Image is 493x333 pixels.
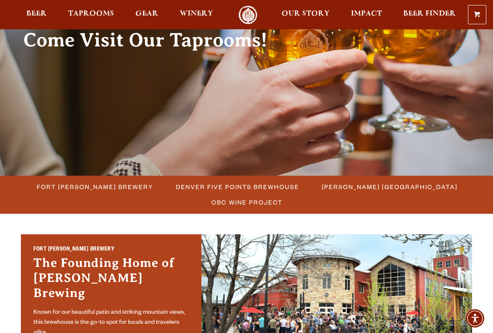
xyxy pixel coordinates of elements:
[211,196,282,208] span: OBC Wine Project
[206,196,287,208] a: OBC Wine Project
[26,10,47,17] span: Beer
[346,5,387,24] a: Impact
[351,10,382,17] span: Impact
[232,5,264,24] a: Odell Home
[317,181,462,193] a: [PERSON_NAME] [GEOGRAPHIC_DATA]
[33,255,189,305] h3: The Founding Home of [PERSON_NAME] Brewing
[63,5,119,24] a: Taprooms
[282,10,330,17] span: Our Story
[68,10,114,17] span: Taprooms
[21,5,52,24] a: Beer
[32,181,158,193] a: Fort [PERSON_NAME] Brewery
[466,309,484,328] div: Accessibility Menu
[322,181,457,193] span: [PERSON_NAME] [GEOGRAPHIC_DATA]
[23,30,284,51] h2: Come Visit Our Taprooms!
[33,246,189,255] h2: Fort [PERSON_NAME] Brewery
[130,5,164,24] a: Gear
[403,10,456,17] span: Beer Finder
[176,181,299,193] span: Denver Five Points Brewhouse
[174,5,219,24] a: Winery
[37,181,153,193] span: Fort [PERSON_NAME] Brewery
[276,5,335,24] a: Our Story
[171,181,303,193] a: Denver Five Points Brewhouse
[398,5,461,24] a: Beer Finder
[180,10,213,17] span: Winery
[135,10,158,17] span: Gear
